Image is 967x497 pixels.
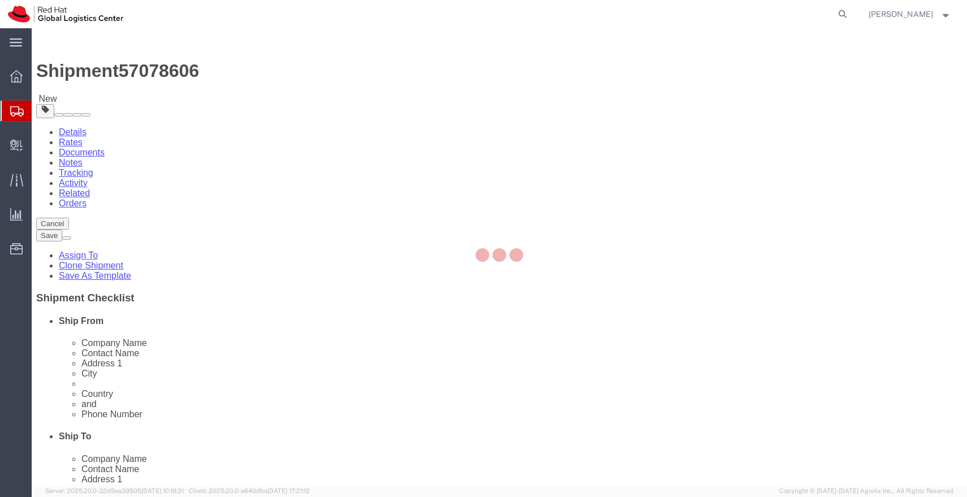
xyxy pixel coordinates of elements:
[779,486,953,496] span: Copyright © [DATE]-[DATE] Agistix Inc., All Rights Reserved
[189,487,310,494] span: Client: 2025.20.0-e640dba
[8,6,123,23] img: logo
[267,487,310,494] span: [DATE] 17:21:12
[869,8,933,20] span: Nilesh Shinde
[45,487,184,494] span: Server: 2025.20.0-32d5ea39505
[868,7,952,21] button: [PERSON_NAME]
[141,487,184,494] span: [DATE] 10:18:31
